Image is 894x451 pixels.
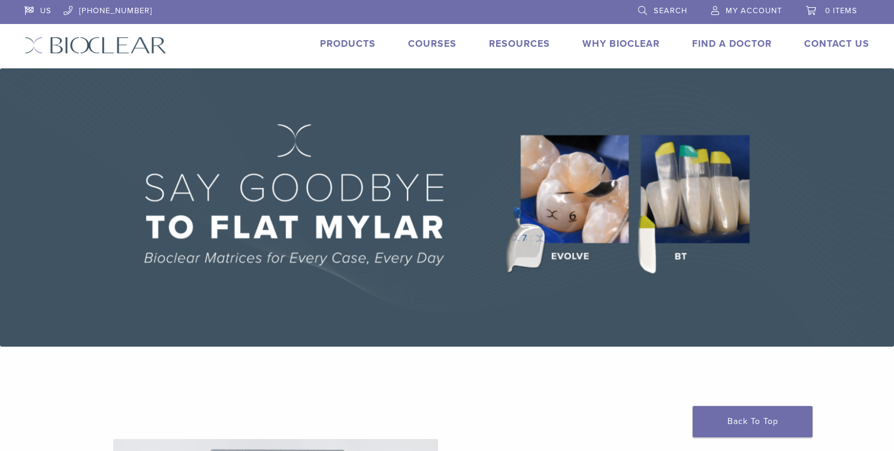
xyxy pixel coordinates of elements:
[726,6,782,16] span: My Account
[654,6,687,16] span: Search
[25,37,167,54] img: Bioclear
[693,406,813,437] a: Back To Top
[582,38,660,50] a: Why Bioclear
[489,38,550,50] a: Resources
[320,38,376,50] a: Products
[825,6,857,16] span: 0 items
[408,38,457,50] a: Courses
[804,38,869,50] a: Contact Us
[692,38,772,50] a: Find A Doctor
